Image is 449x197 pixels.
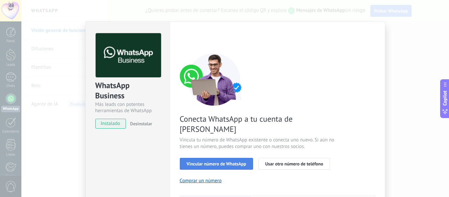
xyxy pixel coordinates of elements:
span: instalado [96,119,126,129]
img: logo_main.png [96,33,161,78]
span: Conecta WhatsApp a tu cuenta de [PERSON_NAME] [180,114,336,134]
span: Vincula tu número de WhatsApp existente o conecta uno nuevo. Si aún no tienes un número, puedes c... [180,137,336,150]
img: connect number [180,53,249,106]
span: Desinstalar [130,121,152,127]
button: Comprar un número [180,178,222,184]
span: Copilot [442,90,448,106]
button: Vincular número de WhatsApp [180,158,253,170]
div: WhatsApp Business [95,80,160,101]
button: Desinstalar [128,119,152,129]
span: Vincular número de WhatsApp [187,161,246,166]
button: Usar otro número de teléfono [258,158,330,170]
span: Usar otro número de teléfono [265,161,323,166]
div: Más leads con potentes herramientas de WhatsApp [95,101,160,114]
